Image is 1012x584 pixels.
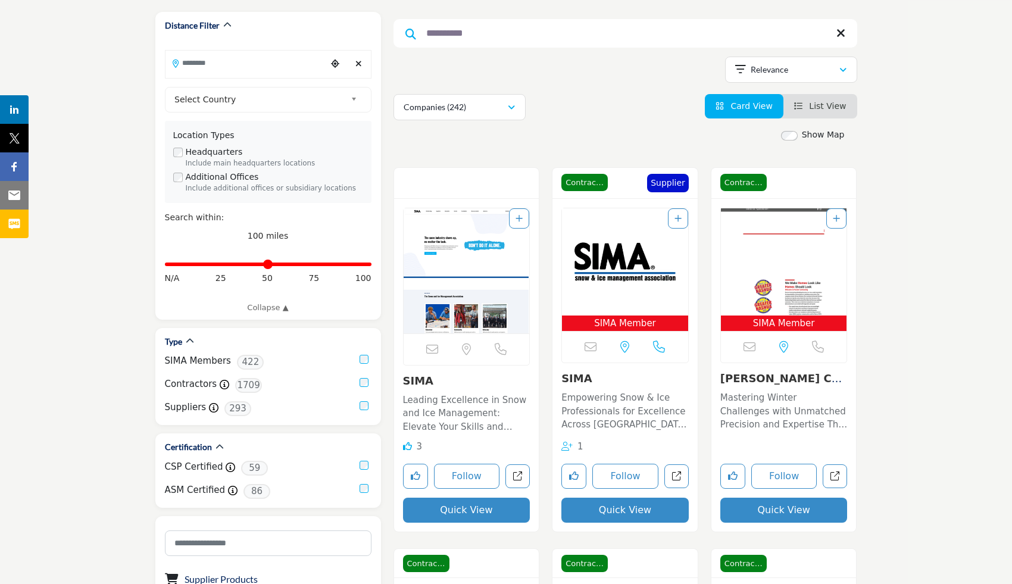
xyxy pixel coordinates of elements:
label: Suppliers [165,401,207,414]
a: Open Listing in new tab [404,208,530,333]
button: Quick View [720,498,848,523]
a: SIMA [403,374,434,387]
a: [PERSON_NAME] Contracting ... [720,372,847,398]
h3: SIMA [403,374,530,388]
span: 293 [224,401,251,416]
p: Leading Excellence in Snow and Ice Management: Elevate Your Skills and Safety Standards! Operatin... [403,394,530,434]
input: Search Location [165,51,326,74]
a: Open sima in new tab [505,464,530,489]
a: Open forcier-contracting-building-svcs in new tab [823,464,847,489]
span: N/A [165,272,180,285]
span: 86 [243,484,270,499]
span: 25 [215,272,226,285]
h2: Type [165,336,182,348]
a: Empowering Snow & Ice Professionals for Excellence Across [GEOGRAPHIC_DATA] This organization is ... [561,388,689,432]
p: Empowering Snow & Ice Professionals for Excellence Across [GEOGRAPHIC_DATA] This organization is ... [561,391,689,432]
img: Forcier Contracting & Building Svcs [721,208,847,316]
button: Relevance [725,57,857,83]
label: Additional Offices [186,171,259,183]
span: Contractor [561,174,608,192]
span: Contractor [403,555,449,573]
input: Search Keyword [393,19,857,48]
div: Include main headquarters locations [186,158,363,169]
label: CSP Certified [165,460,223,474]
label: SIMA Members [165,354,231,368]
span: SIMA Member [564,317,686,330]
a: Open Listing in new tab [562,208,688,332]
label: Contractors [165,377,217,391]
h3: SIMA [561,372,689,385]
img: SIMA [404,208,530,333]
button: Follow [751,464,817,489]
label: Show Map [802,129,845,141]
input: Suppliers checkbox [360,401,368,410]
button: Like listing [403,464,428,489]
span: 422 [237,355,264,370]
span: Contractor [561,555,608,573]
li: List View [783,94,857,118]
p: Supplier [651,177,685,189]
input: Search Category [165,530,371,556]
span: 3 [416,441,422,452]
span: 50 [262,272,273,285]
button: Follow [434,464,500,489]
li: Card View [705,94,783,118]
h2: Distance Filter [165,20,220,32]
p: Mastering Winter Challenges with Unmatched Precision and Expertise The company has established it... [720,391,848,432]
span: 100 [355,272,371,285]
input: Contractors checkbox [360,378,368,387]
a: Mastering Winter Challenges with Unmatched Precision and Expertise The company has established it... [720,388,848,432]
input: ASM Certified checkbox [360,484,368,493]
input: SIMA Members checkbox [360,355,368,364]
a: Collapse ▲ [165,302,371,314]
button: Follow [592,464,658,489]
div: Search within: [165,211,371,224]
div: Choose your current location [326,51,344,77]
input: CSP Certified checkbox [360,461,368,470]
p: Relevance [751,64,788,76]
div: Location Types [173,129,363,142]
a: View Card [716,101,773,111]
button: Like listing [561,464,586,489]
span: Card View [730,101,772,111]
span: 59 [241,461,268,476]
button: Quick View [403,498,530,523]
img: SIMA [562,208,688,316]
a: Add To List [516,214,523,223]
a: Add To List [674,214,682,223]
div: Followers [561,440,583,454]
span: Contractor [720,174,767,192]
span: List View [809,101,846,111]
label: ASM Certified [165,483,226,497]
div: Clear search location [350,51,368,77]
a: Open snow-ice-management-association in new tab [664,464,689,489]
button: Like listing [720,464,745,489]
button: Quick View [561,498,689,523]
span: 75 [308,272,319,285]
span: SIMA Member [723,317,845,330]
span: 1709 [235,378,262,393]
h2: Certification [165,441,212,453]
i: Likes [403,442,412,451]
a: SIMA [561,372,592,385]
span: Select Country [174,92,346,107]
p: Companies (242) [404,101,466,113]
a: View List [794,101,847,111]
div: Include additional offices or subsidiary locations [186,183,363,194]
a: Open Listing in new tab [721,208,847,332]
span: Contractor [720,555,767,573]
h3: Forcier Contracting & Building Svcs [720,372,848,385]
label: Headquarters [186,146,243,158]
a: Add To List [833,214,840,223]
a: Leading Excellence in Snow and Ice Management: Elevate Your Skills and Safety Standards! Operatin... [403,391,530,434]
button: Companies (242) [393,94,526,120]
span: 1 [577,441,583,452]
span: 100 miles [248,231,289,241]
